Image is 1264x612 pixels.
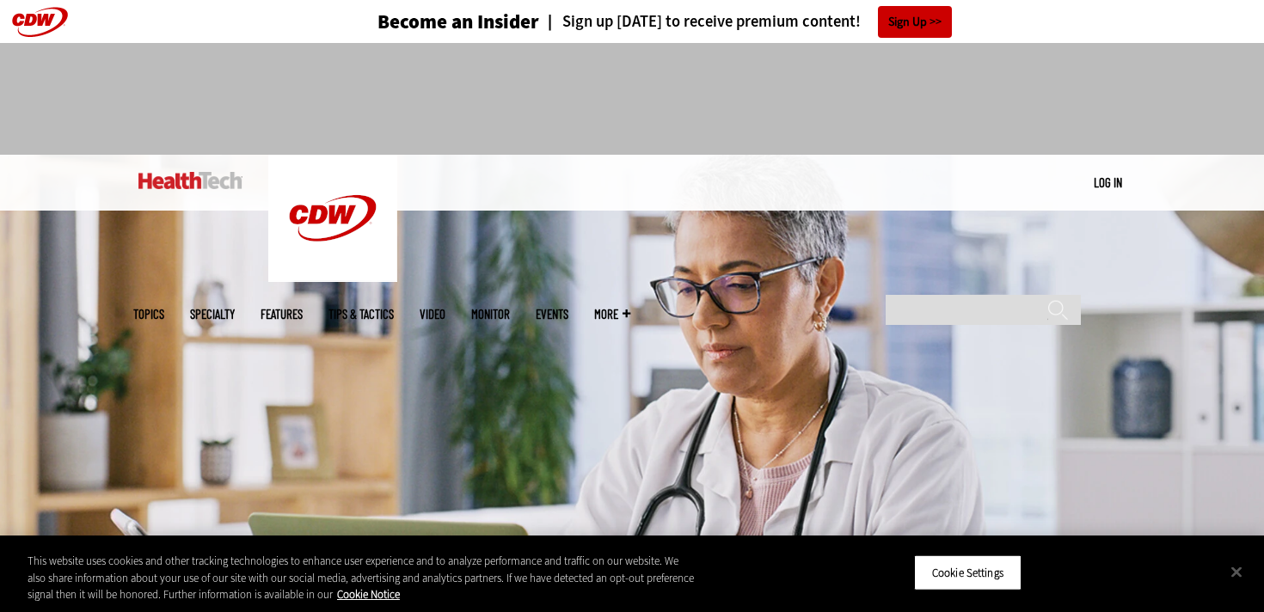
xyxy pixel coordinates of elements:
a: CDW [268,268,397,286]
h3: Become an Insider [377,12,539,32]
a: Become an Insider [313,12,539,32]
button: Close [1218,553,1255,591]
iframe: advertisement [319,60,945,138]
a: Log in [1094,174,1122,190]
a: Tips & Tactics [328,308,394,321]
span: Topics [133,308,164,321]
a: Video [420,308,445,321]
a: Events [536,308,568,321]
span: Specialty [190,308,235,321]
div: User menu [1094,174,1122,192]
span: More [594,308,630,321]
a: Sign up [DATE] to receive premium content! [539,14,861,30]
a: MonITor [471,308,510,321]
img: Home [268,155,397,282]
a: Sign Up [878,6,952,38]
div: This website uses cookies and other tracking technologies to enhance user experience and to analy... [28,553,696,603]
img: Home [138,172,242,189]
button: Cookie Settings [914,554,1022,591]
a: More information about your privacy [337,587,400,602]
a: Features [261,308,303,321]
